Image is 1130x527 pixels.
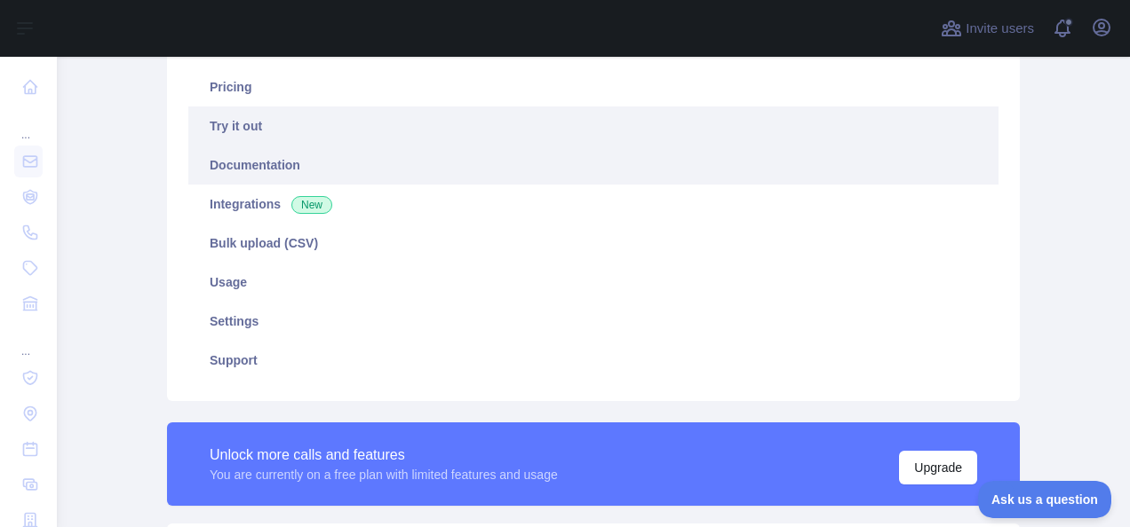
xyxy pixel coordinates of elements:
[966,19,1034,39] span: Invite users
[210,466,558,484] div: You are currently on a free plan with limited features and usage
[188,106,999,146] a: Try it out
[937,14,1038,43] button: Invite users
[291,196,332,214] span: New
[188,146,999,185] a: Documentation
[14,323,43,358] div: ...
[899,451,977,484] button: Upgrade
[188,185,999,224] a: Integrations New
[188,67,999,106] a: Pricing
[210,444,558,466] div: Unlock more calls and features
[188,341,999,380] a: Support
[14,106,43,142] div: ...
[188,224,999,263] a: Bulk upload (CSV)
[188,302,999,341] a: Settings
[978,481,1112,518] iframe: Toggle Customer Support
[188,263,999,302] a: Usage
